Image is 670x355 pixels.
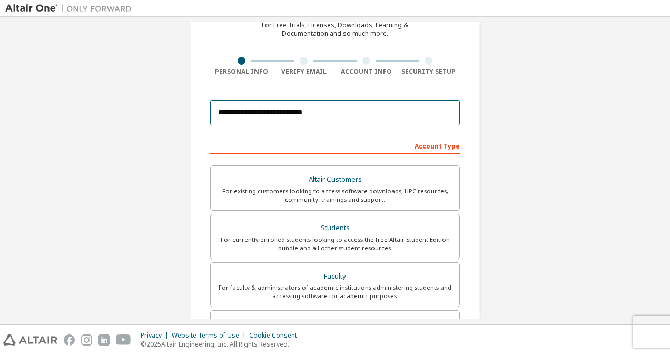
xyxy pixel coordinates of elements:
div: For faculty & administrators of academic institutions administering students and accessing softwa... [217,283,453,300]
div: Privacy [141,331,172,340]
div: Security Setup [398,67,460,76]
div: Altair Customers [217,172,453,187]
img: altair_logo.svg [3,334,57,346]
div: Account Type [210,137,460,154]
div: Website Terms of Use [172,331,249,340]
div: For existing customers looking to access software downloads, HPC resources, community, trainings ... [217,187,453,204]
div: Cookie Consent [249,331,303,340]
img: youtube.svg [116,334,131,346]
div: For currently enrolled students looking to access the free Altair Student Edition bundle and all ... [217,235,453,252]
div: Faculty [217,269,453,284]
div: Everyone else [217,317,453,332]
div: Verify Email [273,67,336,76]
img: Altair One [5,3,137,14]
img: linkedin.svg [98,334,110,346]
img: instagram.svg [81,334,92,346]
div: For Free Trials, Licenses, Downloads, Learning & Documentation and so much more. [262,21,408,38]
div: Students [217,221,453,235]
img: facebook.svg [64,334,75,346]
div: Account Info [335,67,398,76]
p: © 2025 Altair Engineering, Inc. All Rights Reserved. [141,340,303,349]
div: Personal Info [210,67,273,76]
